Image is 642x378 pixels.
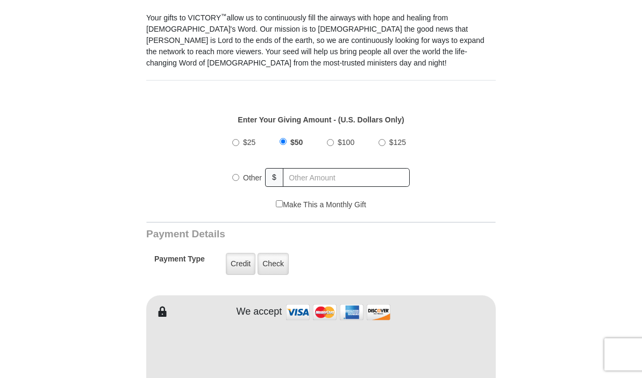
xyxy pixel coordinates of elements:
[338,138,354,147] span: $100
[243,138,255,147] span: $25
[221,12,227,19] sup: ™
[243,173,262,182] span: Other
[284,301,392,324] img: credit cards accepted
[154,255,205,269] h5: Payment Type
[146,228,420,241] h3: Payment Details
[237,306,282,318] h4: We accept
[389,138,406,147] span: $125
[265,168,283,187] span: $
[283,168,410,187] input: Other Amount
[276,200,283,207] input: Make This a Monthly Gift
[258,253,289,275] label: Check
[226,253,255,275] label: Credit
[290,138,303,147] span: $50
[146,12,496,69] p: Your gifts to VICTORY allow us to continuously fill the airways with hope and healing from [DEMOG...
[238,115,404,124] strong: Enter Your Giving Amount - (U.S. Dollars Only)
[276,199,366,210] label: Make This a Monthly Gift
